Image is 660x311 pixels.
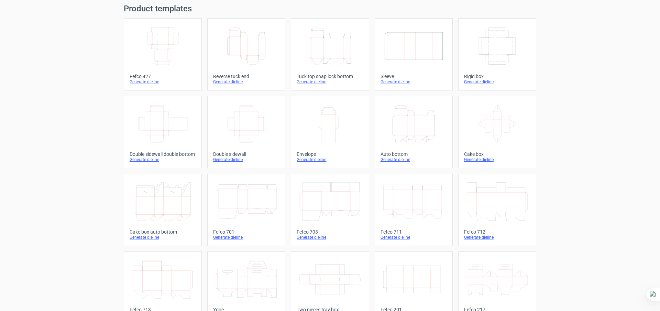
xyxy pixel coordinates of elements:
[130,235,196,240] div: Generate dieline
[375,174,453,246] a: Fefco 711Generate dieline
[381,229,447,235] div: Fefco 711
[464,151,530,157] div: Cake box
[213,79,279,85] div: Generate dieline
[291,96,369,168] a: EnvelopeGenerate dieline
[207,96,285,168] a: Double sidewallGenerate dieline
[375,18,453,90] a: SleeveGenerate dieline
[213,151,279,157] div: Double sidewall
[124,4,536,13] h1: Product templates
[291,174,369,246] a: Fefco 703Generate dieline
[207,18,285,90] a: Reverse tuck endGenerate dieline
[464,79,530,85] div: Generate dieline
[213,235,279,240] div: Generate dieline
[297,235,363,240] div: Generate dieline
[458,18,536,90] a: Rigid boxGenerate dieline
[207,174,285,246] a: Fefco 701Generate dieline
[291,18,369,90] a: Tuck top snap lock bottomGenerate dieline
[381,157,447,162] div: Generate dieline
[297,229,363,235] div: Fefco 703
[124,174,202,246] a: Cake box auto bottomGenerate dieline
[464,74,530,79] div: Rigid box
[381,151,447,157] div: Auto bottom
[130,79,196,85] div: Generate dieline
[381,74,447,79] div: Sleeve
[130,229,196,235] div: Cake box auto bottom
[297,151,363,157] div: Envelope
[130,151,196,157] div: Double sidewall double bottom
[458,96,536,168] a: Cake boxGenerate dieline
[464,235,530,240] div: Generate dieline
[124,96,202,168] a: Double sidewall double bottomGenerate dieline
[213,74,279,79] div: Reverse tuck end
[124,18,202,90] a: Fefco 427Generate dieline
[297,157,363,162] div: Generate dieline
[213,157,279,162] div: Generate dieline
[375,96,453,168] a: Auto bottomGenerate dieline
[297,79,363,85] div: Generate dieline
[458,174,536,246] a: Fefco 712Generate dieline
[213,229,279,235] div: Fefco 701
[381,79,447,85] div: Generate dieline
[464,157,530,162] div: Generate dieline
[464,229,530,235] div: Fefco 712
[297,74,363,79] div: Tuck top snap lock bottom
[130,157,196,162] div: Generate dieline
[381,235,447,240] div: Generate dieline
[130,74,196,79] div: Fefco 427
